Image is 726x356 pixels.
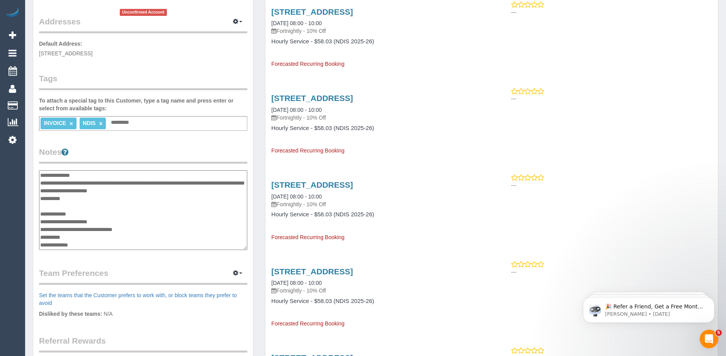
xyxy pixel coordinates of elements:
[39,40,82,48] label: Default Address:
[271,287,486,294] p: Fortnightly - 10% Off
[83,120,95,126] span: NDIS
[39,97,247,112] label: To attach a special tag to this Customer, type a tag name and press enter or select from availabl...
[271,7,353,16] a: [STREET_ADDRESS]
[271,114,486,122] p: Fortnightly - 10% Off
[271,38,486,45] h4: Hourly Service - $58.03 (NDIS 2025-26)
[271,280,321,286] a: [DATE] 08:00 - 10:00
[39,146,247,164] legend: Notes
[44,120,66,126] span: INVOICE
[5,8,20,19] img: Automaid Logo
[271,320,344,327] span: Forecasted Recurring Booking
[271,234,344,240] span: Forecasted Recurring Booking
[271,193,321,200] a: [DATE] 08:00 - 10:00
[511,268,712,276] p: ---
[511,9,712,16] p: ---
[104,311,112,317] span: N/A
[716,330,722,336] span: 5
[39,73,247,90] legend: Tags
[271,200,486,208] p: Fortnightly - 10% Off
[271,298,486,305] h4: Hourly Service - $58.03 (NDIS 2025-26)
[271,147,344,154] span: Forecasted Recurring Booking
[39,50,92,56] span: [STREET_ADDRESS]
[271,267,353,276] a: [STREET_ADDRESS]
[99,120,102,127] a: ×
[511,95,712,103] p: ---
[271,61,344,67] span: Forecasted Recurring Booking
[571,281,726,335] iframe: Intercom notifications message
[39,310,102,318] label: Disliked by these teams:
[39,292,237,306] a: Set the teams that the Customer prefers to work with, or block teams they prefer to avoid
[700,330,718,348] iframe: Intercom live chat
[511,181,712,189] p: ---
[120,9,167,15] span: Unconfirmed Account
[271,94,353,103] a: [STREET_ADDRESS]
[271,211,486,218] h4: Hourly Service - $58.03 (NDIS 2025-26)
[39,267,247,285] legend: Team Preferences
[34,30,133,37] p: Message from Ellie, sent 2w ago
[271,27,486,35] p: Fortnightly - 10% Off
[70,120,73,127] a: ×
[271,180,353,189] a: [STREET_ADDRESS]
[39,335,247,353] legend: Referral Rewards
[34,22,132,106] span: 🎉 Refer a Friend, Get a Free Month! 🎉 Love Automaid? Share the love! When you refer a friend who ...
[271,20,321,26] a: [DATE] 08:00 - 10:00
[271,107,321,113] a: [DATE] 08:00 - 10:00
[271,125,486,132] h4: Hourly Service - $58.03 (NDIS 2025-26)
